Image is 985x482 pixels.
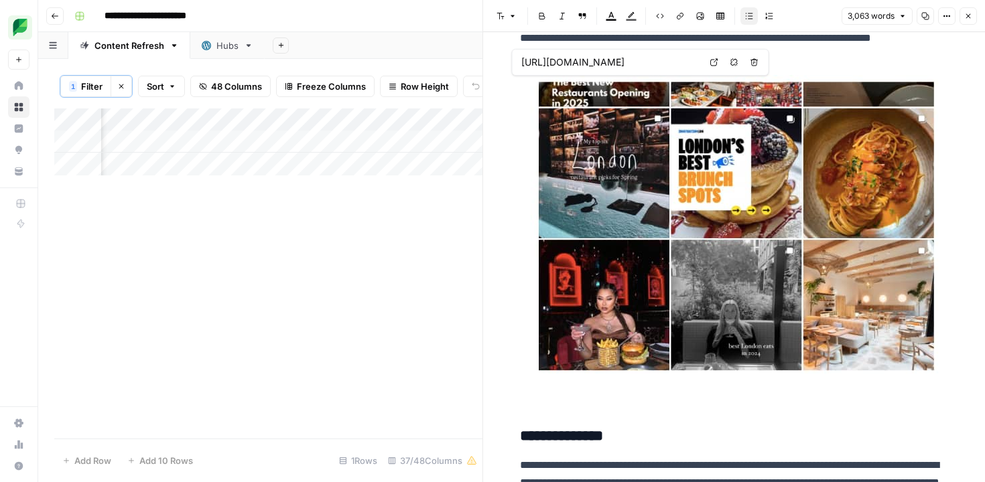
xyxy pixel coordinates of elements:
button: Workspace: SproutSocial [8,11,29,44]
button: Sort [138,76,185,97]
a: Insights [8,118,29,139]
a: Hubs [190,32,265,59]
div: Content Refresh [94,39,164,52]
span: Filter [81,80,103,93]
a: Content Refresh [68,32,190,59]
span: 1 [71,81,75,92]
span: 3,063 words [848,10,895,22]
span: Add 10 Rows [139,454,193,467]
span: Row Height [401,80,449,93]
button: Row Height [380,76,458,97]
span: Freeze Columns [297,80,366,93]
a: Opportunities [8,139,29,161]
div: 1 Rows [334,450,383,471]
a: Your Data [8,161,29,182]
a: Browse [8,96,29,118]
div: 1 [69,81,77,92]
button: 48 Columns [190,76,271,97]
span: Add Row [74,454,111,467]
button: 1Filter [60,76,111,97]
div: 37/48 Columns [383,450,482,471]
button: 3,063 words [842,7,913,25]
a: Settings [8,412,29,434]
button: Add 10 Rows [119,450,201,471]
span: 48 Columns [211,80,262,93]
button: Add Row [54,450,119,471]
a: Home [8,75,29,96]
div: Hubs [216,39,239,52]
img: SproutSocial Logo [8,15,32,39]
a: Usage [8,434,29,455]
span: Sort [147,80,164,93]
button: Help + Support [8,455,29,477]
button: Freeze Columns [276,76,375,97]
